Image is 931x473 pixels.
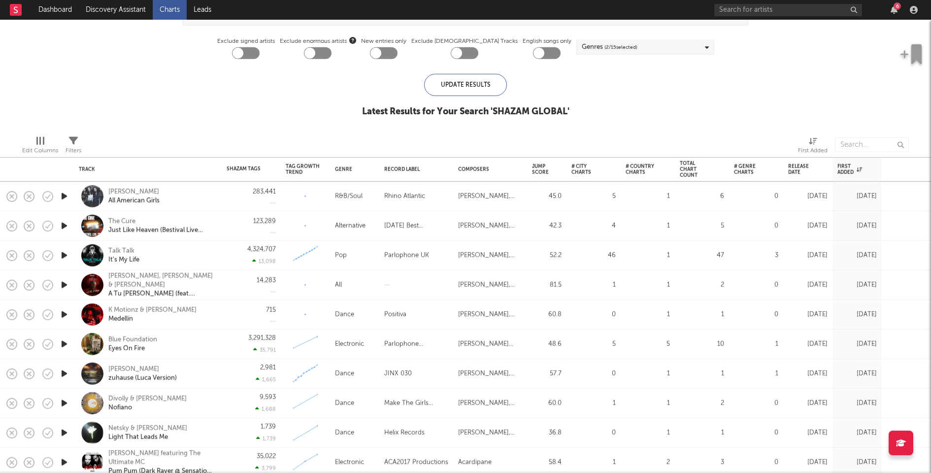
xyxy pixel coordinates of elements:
[532,190,562,202] div: 45.0
[253,218,276,225] div: 123,289
[108,217,214,226] div: The Cure
[108,226,214,235] div: Just Like Heaven (Bestival Live 2011)
[384,220,448,232] div: [DATE] Best Recordings
[523,35,571,47] label: English songs only
[837,338,877,350] div: [DATE]
[837,456,877,468] div: [DATE]
[384,249,429,261] div: Parlophone UK
[835,137,909,152] input: Search...
[798,145,828,157] div: First Added
[680,308,724,320] div: 1
[361,35,406,47] label: New entries only
[257,453,276,460] div: 35,022
[253,347,276,353] div: 35,791
[734,190,778,202] div: 0
[571,427,616,439] div: 0
[626,456,670,468] div: 2
[108,246,139,264] a: Talk TalkIt's My Life
[108,196,160,205] div: All American Girls
[335,220,366,232] div: Alternative
[571,164,601,175] div: # City Charts
[532,164,549,175] div: Jump Score
[532,249,562,261] div: 52.2
[837,190,877,202] div: [DATE]
[257,277,276,284] div: 14,283
[108,314,197,323] div: Medellín
[253,189,276,195] div: 283,441
[837,427,877,439] div: [DATE]
[571,220,616,232] div: 4
[734,456,778,468] div: 0
[680,220,724,232] div: 5
[894,2,901,10] div: 6
[108,449,214,467] div: [PERSON_NAME] featuring The Ultimate MC
[458,308,522,320] div: [PERSON_NAME], [PERSON_NAME], [PERSON_NAME], [PERSON_NAME], [PERSON_NAME], [PERSON_NAME], [PERSON...
[680,190,724,202] div: 6
[424,74,507,96] div: Update Results
[626,368,670,379] div: 1
[411,35,518,47] label: Exclude [DEMOGRAPHIC_DATA] Tracks
[22,145,58,157] div: Edit Columns
[788,164,813,175] div: Release Date
[788,279,828,291] div: [DATE]
[335,338,364,350] div: Electronic
[286,164,320,175] div: Tag Growth Trend
[108,187,160,205] a: [PERSON_NAME]All American Girls
[532,397,562,409] div: 60.0
[837,279,877,291] div: [DATE]
[260,394,276,401] div: 9,593
[680,456,724,468] div: 3
[108,344,157,353] div: Eyes On Fire
[335,167,369,172] div: Genre
[108,424,187,433] div: Netsky & [PERSON_NAME]
[788,220,828,232] div: [DATE]
[680,368,724,379] div: 1
[571,338,616,350] div: 5
[714,4,862,16] input: Search for artists
[571,456,616,468] div: 1
[680,338,724,350] div: 10
[384,338,448,350] div: Parlophone [GEOGRAPHIC_DATA]
[458,397,522,409] div: [PERSON_NAME], [PERSON_NAME]
[734,338,778,350] div: 1
[837,164,862,175] div: First Added
[108,255,139,264] div: It's My Life
[837,308,877,320] div: [DATE]
[108,305,197,314] div: K Motionz & [PERSON_NAME]
[255,406,276,412] div: 1,688
[458,249,522,261] div: [PERSON_NAME], [PERSON_NAME]
[108,305,197,323] a: K Motionz & [PERSON_NAME]Medellín
[532,368,562,379] div: 57.7
[335,190,363,202] div: R&B/Soul
[66,133,81,161] div: Filters
[837,397,877,409] div: [DATE]
[458,190,522,202] div: [PERSON_NAME], [PERSON_NAME], [PERSON_NAME], [PERSON_NAME]
[571,368,616,379] div: 0
[532,338,562,350] div: 48.6
[788,308,828,320] div: [DATE]
[384,397,448,409] div: Make The Girls Dance Records
[571,190,616,202] div: 5
[532,279,562,291] div: 81.5
[384,308,406,320] div: Positiva
[571,397,616,409] div: 1
[734,249,778,261] div: 3
[108,271,214,289] div: [PERSON_NAME], [PERSON_NAME] & [PERSON_NAME]
[626,164,655,175] div: # Country Charts
[108,271,214,298] a: [PERSON_NAME], [PERSON_NAME] & [PERSON_NAME]A Tu [PERSON_NAME] (feat. [PERSON_NAME] Trumpet) [Rad...
[582,41,637,53] div: Genres
[837,220,877,232] div: [DATE]
[256,436,276,442] div: 1,739
[837,368,877,379] div: [DATE]
[66,145,81,157] div: Filters
[217,35,275,47] label: Exclude signed artists
[384,427,425,439] div: Helix Records
[335,397,354,409] div: Dance
[891,6,898,14] button: 6
[108,187,160,196] div: [PERSON_NAME]
[349,35,356,45] button: Exclude enormous artists
[626,279,670,291] div: 1
[788,190,828,202] div: [DATE]
[626,220,670,232] div: 1
[680,161,709,178] div: Total Chart Count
